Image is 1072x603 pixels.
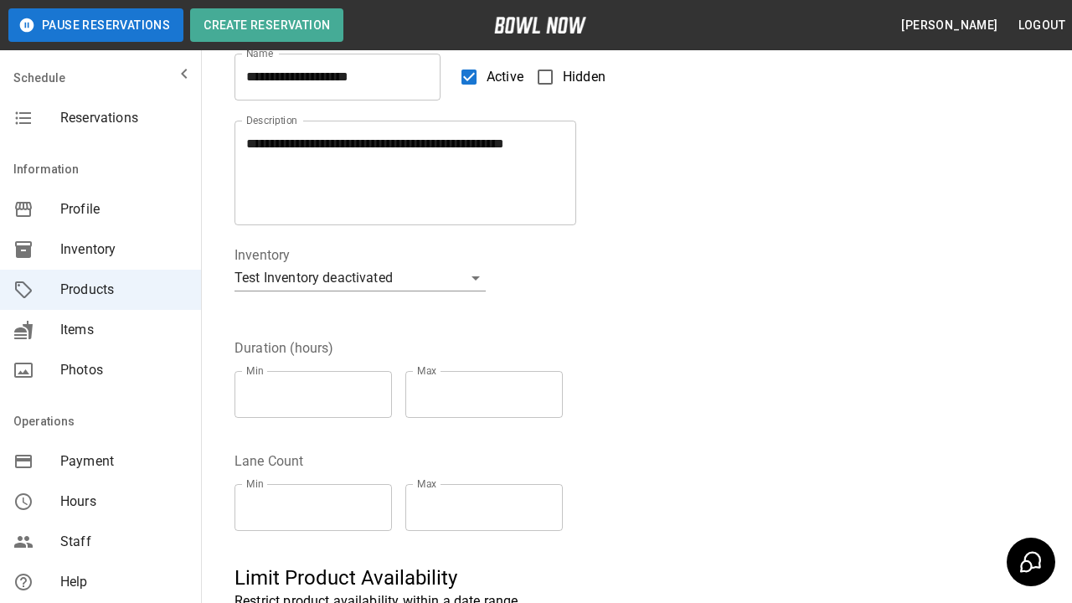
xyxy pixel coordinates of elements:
[60,451,188,472] span: Payment
[60,492,188,512] span: Hours
[190,8,343,42] button: Create Reservation
[234,564,757,591] h5: Limit Product Availability
[60,240,188,260] span: Inventory
[60,360,188,380] span: Photos
[60,108,188,128] span: Reservations
[60,199,188,219] span: Profile
[8,8,183,42] button: Pause Reservations
[494,17,586,33] img: logo
[894,10,1004,41] button: [PERSON_NAME]
[60,572,188,592] span: Help
[1012,10,1072,41] button: Logout
[563,67,606,87] span: Hidden
[60,532,188,552] span: Staff
[487,67,523,87] span: Active
[234,338,333,358] legend: Duration (hours)
[60,280,188,300] span: Products
[234,451,304,471] legend: Lane Count
[234,245,290,265] legend: Inventory
[234,265,486,291] div: Test Inventory deactivated
[60,320,188,340] span: Items
[528,59,606,95] label: Hidden products will not be visible to customers. You can still create and use them for bookings.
